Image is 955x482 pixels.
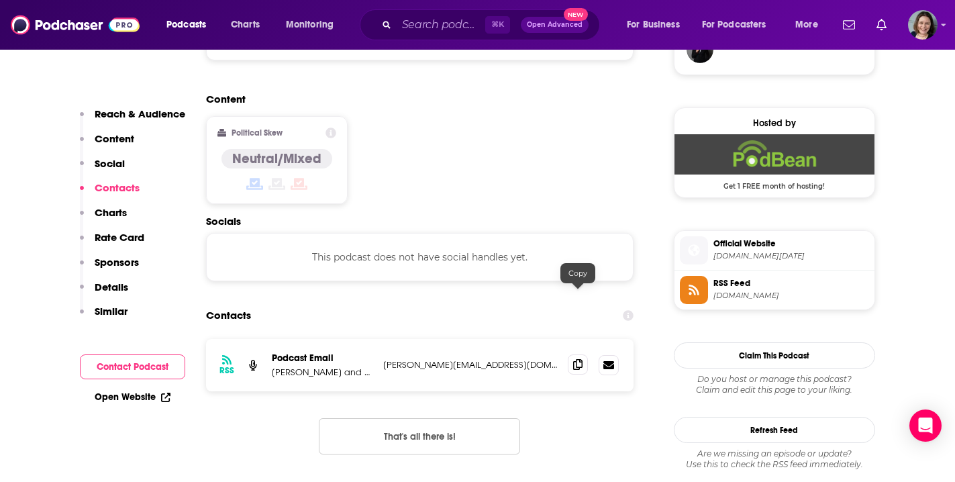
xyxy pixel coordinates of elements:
[674,342,875,369] button: Claim This Podcast
[485,16,510,34] span: ⌘ K
[713,291,869,301] span: feed.podbean.com
[277,14,351,36] button: open menu
[702,15,766,34] span: For Podcasters
[95,281,128,293] p: Details
[166,15,206,34] span: Podcasts
[687,36,713,63] img: JohirMia
[871,13,892,36] a: Show notifications dropdown
[674,134,874,189] a: Podbean Deal: Get 1 FREE month of hosting!
[674,374,875,395] div: Claim and edit this page to your liking.
[80,181,140,206] button: Contacts
[795,15,818,34] span: More
[206,233,634,281] div: This podcast does not have social handles yet.
[680,276,869,304] a: RSS Feed[DOMAIN_NAME]
[95,305,128,318] p: Similar
[693,14,786,36] button: open menu
[908,10,938,40] button: Show profile menu
[95,107,185,120] p: Reach & Audience
[627,15,680,34] span: For Business
[713,277,869,289] span: RSS Feed
[232,128,283,138] h2: Political Skew
[674,134,874,175] img: Podbean Deal: Get 1 FREE month of hosting!
[80,132,134,157] button: Content
[617,14,697,36] button: open menu
[560,263,595,283] div: Copy
[80,157,125,182] button: Social
[219,365,234,376] h3: RSS
[95,206,127,219] p: Charts
[80,256,139,281] button: Sponsors
[680,236,869,264] a: Official Website[DOMAIN_NAME][DATE]
[206,303,251,328] h2: Contacts
[80,206,127,231] button: Charts
[231,15,260,34] span: Charts
[713,238,869,250] span: Official Website
[206,215,634,228] h2: Socials
[521,17,589,33] button: Open AdvancedNew
[272,367,372,378] p: [PERSON_NAME] and [PERSON_NAME]
[838,13,860,36] a: Show notifications dropdown
[674,374,875,385] span: Do you host or manage this podcast?
[527,21,583,28] span: Open Advanced
[286,15,334,34] span: Monitoring
[383,359,558,371] p: [PERSON_NAME][EMAIL_ADDRESS][DOMAIN_NAME]
[908,10,938,40] span: Logged in as micglogovac
[95,157,125,170] p: Social
[80,305,128,330] button: Similar
[564,8,588,21] span: New
[372,9,613,40] div: Search podcasts, credits, & more...
[674,417,875,443] button: Refresh Feed
[80,281,128,305] button: Details
[319,418,520,454] button: Nothing here.
[95,391,170,403] a: Open Website
[80,231,144,256] button: Rate Card
[674,448,875,470] div: Are we missing an episode or update? Use this to check the RSS feed immediately.
[232,150,321,167] h4: Neutral/Mixed
[80,354,185,379] button: Contact Podcast
[909,409,942,442] div: Open Intercom Messenger
[674,117,874,129] div: Hosted by
[397,14,485,36] input: Search podcasts, credits, & more...
[157,14,223,36] button: open menu
[272,352,372,364] p: Podcast Email
[80,107,185,132] button: Reach & Audience
[713,251,869,261] span: leadtosucceed.today
[95,256,139,269] p: Sponsors
[95,181,140,194] p: Contacts
[11,12,140,38] img: Podchaser - Follow, Share and Rate Podcasts
[908,10,938,40] img: User Profile
[95,231,144,244] p: Rate Card
[222,14,268,36] a: Charts
[95,132,134,145] p: Content
[206,93,623,105] h2: Content
[786,14,835,36] button: open menu
[674,175,874,191] span: Get 1 FREE month of hosting!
